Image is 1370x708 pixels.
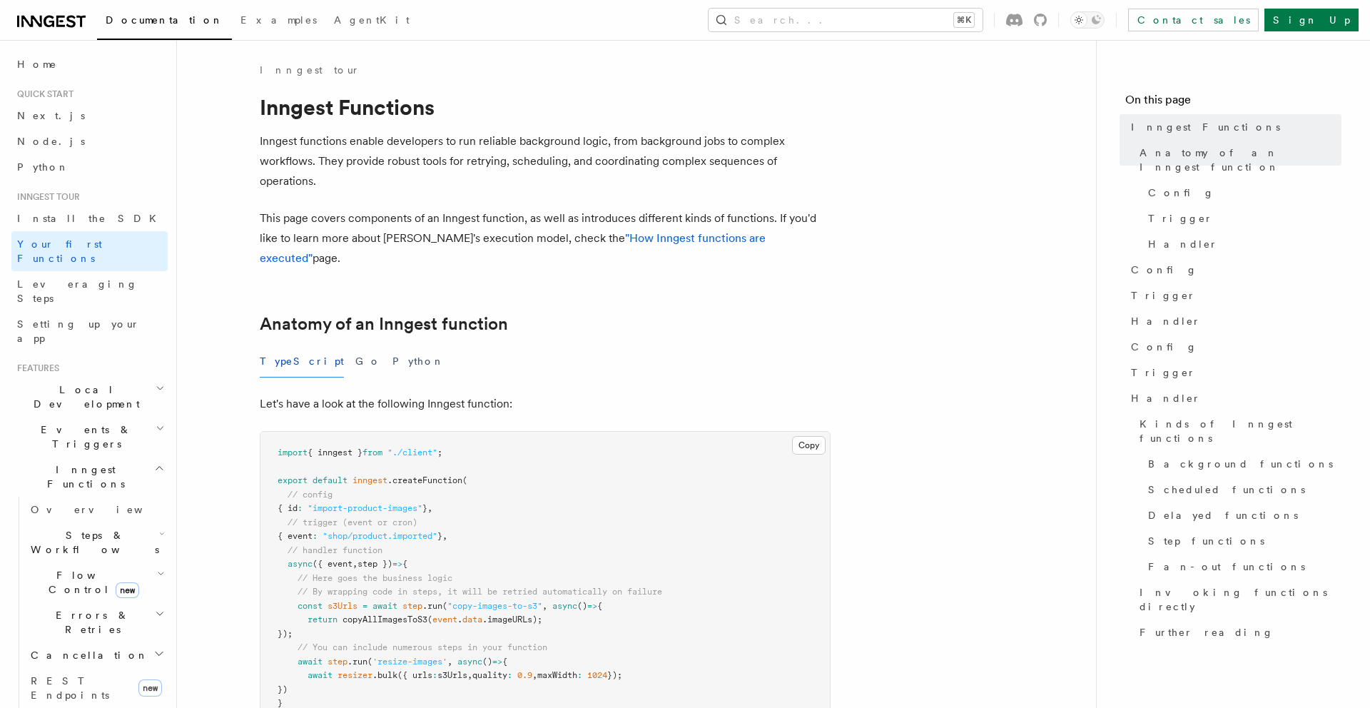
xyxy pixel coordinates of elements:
a: Contact sales [1128,9,1259,31]
span: ( [462,475,467,485]
a: Further reading [1134,619,1341,645]
p: Inngest functions enable developers to run reliable background logic, from background jobs to com... [260,131,831,191]
span: Quick start [11,88,73,100]
a: Invoking functions directly [1134,580,1341,619]
span: ( [367,657,372,667]
span: , [467,670,472,680]
span: Trigger [1131,365,1196,380]
span: { [402,559,407,569]
span: { id [278,503,298,513]
a: Anatomy of an Inngest function [1134,140,1341,180]
span: : [507,670,512,680]
a: Your first Functions [11,231,168,271]
span: ({ event [313,559,352,569]
span: Handler [1131,314,1201,328]
span: : [313,531,318,541]
span: from [362,447,382,457]
span: : [432,670,437,680]
a: Anatomy of an Inngest function [260,314,508,334]
span: Examples [240,14,317,26]
a: Overview [25,497,168,522]
a: Examples [232,4,325,39]
span: Your first Functions [17,238,102,264]
button: Python [392,345,445,378]
button: Inngest Functions [11,457,168,497]
span: await [298,657,323,667]
span: . [457,615,462,624]
kbd: ⌘K [954,13,974,27]
a: Delayed functions [1142,502,1341,528]
span: }); [278,629,293,639]
span: Steps & Workflows [25,528,159,557]
span: step }) [357,559,392,569]
button: Steps & Workflows [25,522,168,562]
span: { inngest } [308,447,362,457]
span: await [372,601,397,611]
span: .bulk [372,670,397,680]
span: quality [472,670,507,680]
span: const [298,601,323,611]
button: Cancellation [25,642,168,668]
span: // handler function [288,545,382,555]
a: Next.js [11,103,168,128]
span: Handler [1131,391,1201,405]
span: resizer [338,670,372,680]
span: async [457,657,482,667]
span: Documentation [106,14,223,26]
span: async [552,601,577,611]
span: Local Development [11,383,156,411]
span: Trigger [1148,211,1213,226]
a: Python [11,154,168,180]
span: }); [607,670,622,680]
span: Node.js [17,136,85,147]
span: => [492,657,502,667]
button: TypeScript [260,345,344,378]
span: export [278,475,308,485]
span: async [288,559,313,569]
span: AgentKit [334,14,410,26]
span: , [442,531,447,541]
span: () [482,657,492,667]
a: Leveraging Steps [11,271,168,311]
span: Background functions [1148,457,1333,471]
span: Scheduled functions [1148,482,1305,497]
h4: On this page [1125,91,1341,114]
a: Handler [1142,231,1341,257]
span: Config [1131,263,1197,277]
a: Scheduled functions [1142,477,1341,502]
span: , [447,657,452,667]
span: Kinds of Inngest functions [1140,417,1341,445]
span: Anatomy of an Inngest function [1140,146,1341,174]
span: Fan-out functions [1148,560,1305,574]
a: Config [1142,180,1341,206]
button: Local Development [11,377,168,417]
span: Python [17,161,69,173]
span: 1024 [587,670,607,680]
span: Handler [1148,237,1218,251]
span: Flow Control [25,568,157,597]
a: Background functions [1142,451,1341,477]
span: Home [17,57,57,71]
p: This page covers components of an Inngest function, as well as introduces different kinds of func... [260,208,831,268]
a: Inngest Functions [1125,114,1341,140]
span: await [308,670,333,680]
span: new [116,582,139,598]
span: Next.js [17,110,85,121]
a: Node.js [11,128,168,154]
button: Search...⌘K [709,9,983,31]
a: Step functions [1142,528,1341,554]
span: default [313,475,347,485]
a: Sign Up [1264,9,1359,31]
span: copyAllImagesToS3 [342,615,427,624]
span: // You can include numerous steps in your function [298,642,547,652]
span: 0.9 [517,670,532,680]
span: ({ urls [397,670,432,680]
span: // By wrapping code in steps, it will be retried automatically on failure [298,587,662,597]
span: maxWidth [537,670,577,680]
span: step [328,657,347,667]
span: "shop/product.imported" [323,531,437,541]
span: .imageURLs); [482,615,542,624]
span: Overview [31,504,178,515]
span: step [402,601,422,611]
span: "import-product-images" [308,503,422,513]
